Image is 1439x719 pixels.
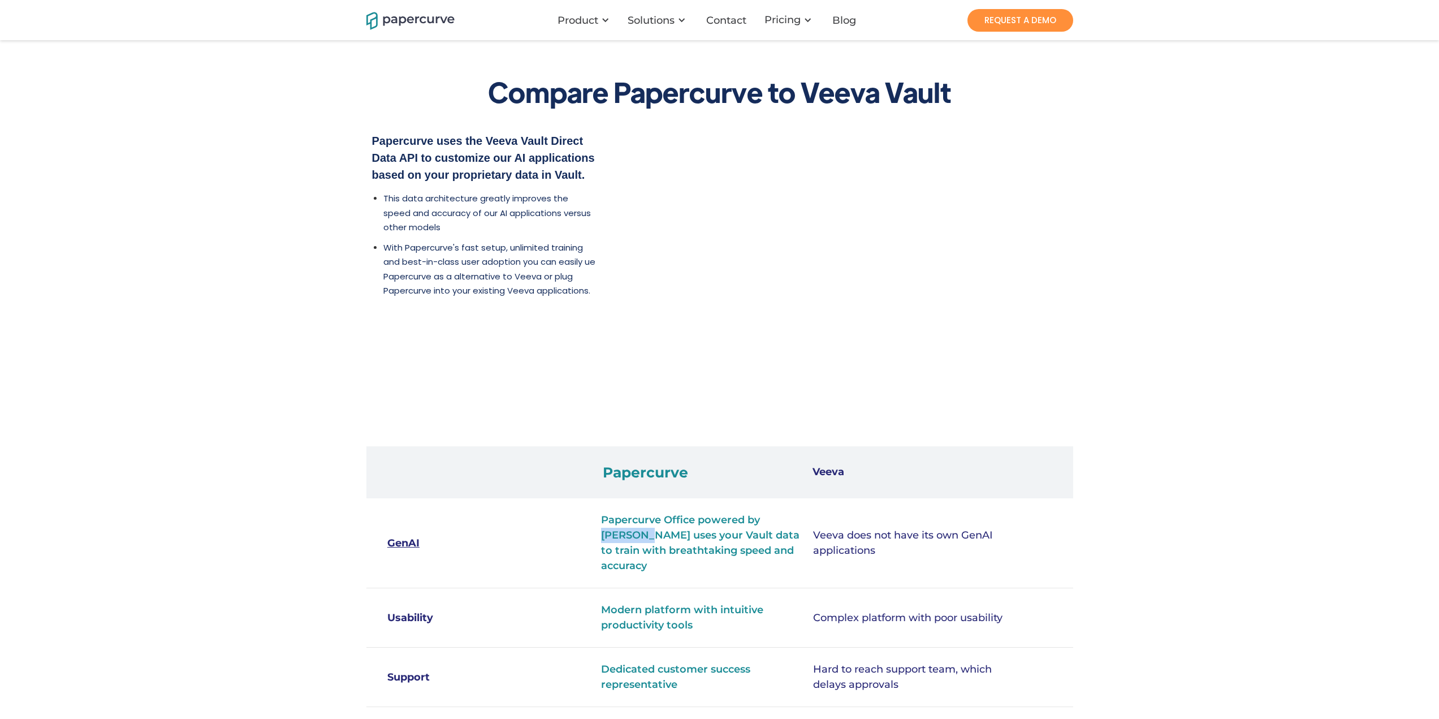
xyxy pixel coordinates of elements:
div: Blog [832,15,856,26]
div: Hard to reach support team, which delays approvals [813,662,1017,692]
div: Product [551,3,621,37]
div: Support [387,670,498,685]
a: Papercurve uses the Veeva Vault Direct Data API to customize our AI applications based on your pr... [372,135,595,181]
div: Veeva [807,466,1017,479]
div: Solutions [628,15,675,26]
a: Pricing [764,14,801,25]
div: Complex platform with poor usability [813,610,1017,626]
div: Usability [387,610,498,626]
div: Dedicated customer success representative [601,662,805,692]
strong: Veeva does not have its own GenAI applications [813,529,993,557]
a: Contact [697,15,758,26]
strong: This data architecture greatly improves the speed and accuracy of our AI applications versus othe... [383,192,591,233]
div: Papercurve [597,466,807,479]
a: Blog [823,15,867,26]
div: Contact [706,15,746,26]
a: REQUEST A DEMO [967,9,1073,32]
div: Pricing [758,3,823,37]
span: Compare Papercurve to Veeva Vault [488,74,951,110]
div: Solutions [621,3,697,37]
a: GenAI [387,536,498,551]
strong: Papercurve Office powered by [PERSON_NAME] uses your Vault data to train with breathtaking speed ... [601,514,800,572]
div: Modern platform with intuitive productivity tools [601,602,805,633]
strong: With Papercurve's fast setup, unlimited training and best-in-class user adoption you can easily u... [383,242,595,297]
div: Product [558,15,598,26]
a: home [366,10,440,30]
